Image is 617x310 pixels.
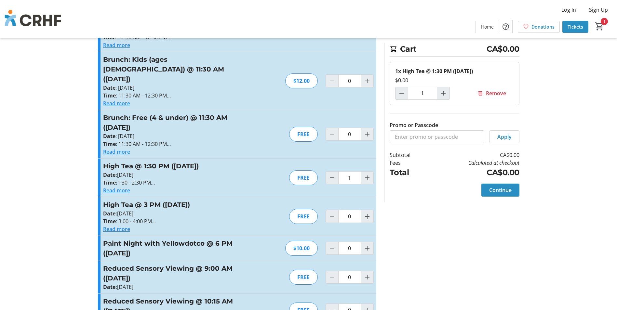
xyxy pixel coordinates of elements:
input: Brunch: Kids (ages 5-11) @ 11:30 AM (Sunday, Nov. 16) Quantity [338,74,361,87]
h2: Cart [390,43,519,57]
a: Donations [518,21,560,33]
p: : [DATE] [103,132,245,140]
h3: High Tea @ 3 PM ([DATE]) [103,200,245,210]
span: Donations [531,23,555,30]
div: $12.00 [285,73,318,88]
button: Decrement by one [326,172,338,184]
span: Apply [497,133,512,141]
strong: Date: [103,171,117,178]
strong: Date: [103,210,117,217]
span: Tickets [568,23,583,30]
td: Calculated at checkout [427,159,519,167]
strong: Time [103,140,116,148]
h3: High Tea @ 1:30 PM ([DATE]) [103,161,245,171]
input: Reduced Sensory Viewing @ 9:00 AM (Wednesday, Nov. 19) Quantity [338,271,361,284]
p: [DATE] [103,171,245,179]
input: Brunch: Free (4 & under) @ 11:30 AM (Sunday, Nov. 16) Quantity [338,128,361,141]
span: Remove [486,89,506,97]
span: Continue [489,186,512,194]
button: Read more [103,99,130,107]
strong: Date [103,84,115,91]
button: Help [499,20,512,33]
input: Enter promo or passcode [390,130,484,143]
td: Total [390,167,427,178]
div: 1x High Tea @ 1:30 PM ([DATE]) [395,67,514,75]
div: $10.00 [285,241,318,256]
td: Subtotal [390,151,427,159]
img: Chinook Regional Hospital Foundation's Logo [4,3,62,35]
input: High Tea @ 1:30 PM (Monday, Nov. 17) Quantity [338,171,361,184]
button: Apply [490,130,519,143]
h3: Brunch: Kids (ages [DEMOGRAPHIC_DATA]) @ 11:30 AM ([DATE]) [103,55,245,84]
span: Home [481,23,494,30]
input: Paint Night with Yellowdotco @ 6 PM (Monday, Nov. 17) Quantity [338,242,361,255]
button: Read more [103,225,130,233]
span: CA$0.00 [487,43,519,55]
strong: Time: [103,179,117,186]
p: : 11:30 AM - 12:30 PM [103,140,245,148]
input: High Tea @ 3 PM (Monday, Nov. 17) Quantity [338,210,361,223]
div: FREE [289,270,318,285]
button: Read more [103,148,130,156]
td: CA$0.00 [427,151,519,159]
td: CA$0.00 [427,167,519,178]
p: [DATE] [103,283,245,291]
a: Home [476,21,499,33]
label: Promo or Passcode [390,121,438,129]
button: Continue [481,184,519,197]
p: : 11:30 AM - 12:30 PM [103,92,245,99]
h3: Reduced Sensory Viewing @ 9:00 AM ([DATE]) [103,264,245,283]
p: [DATE] [103,210,245,217]
button: Increment by one [361,75,373,87]
button: Increment by one [361,210,373,223]
strong: Time [103,92,116,99]
button: Increment by one [437,87,449,99]
h3: Brunch: Free (4 & under) @ 11:30 AM ([DATE]) [103,113,245,132]
div: FREE [289,209,318,224]
span: Sign Up [589,6,608,14]
strong: Time [103,218,116,225]
div: FREE [289,170,318,185]
input: High Tea @ 1:30 PM (Monday, Nov. 17) Quantity [408,87,437,100]
button: Read more [103,187,130,194]
div: FREE [289,127,318,142]
button: Decrement by one [396,87,408,99]
p: : 3:00 - 4:00 PM [103,217,245,225]
button: Cart [594,20,605,32]
p: 1:30 - 2:30 PM [103,179,245,187]
a: Tickets [562,21,588,33]
div: $0.00 [395,76,514,84]
button: Increment by one [361,242,373,254]
strong: Date: [103,283,117,291]
button: Log In [556,5,581,15]
button: Increment by one [361,271,373,283]
button: Sign Up [584,5,613,15]
td: Fees [390,159,427,167]
button: Increment by one [361,172,373,184]
h3: Paint Night with Yellowdotco @ 6 PM ([DATE]) [103,239,245,258]
span: Log In [561,6,576,14]
strong: Date [103,133,115,140]
button: Increment by one [361,128,373,140]
button: Read more [103,41,130,49]
button: Remove [470,87,514,100]
p: : [DATE] [103,84,245,92]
